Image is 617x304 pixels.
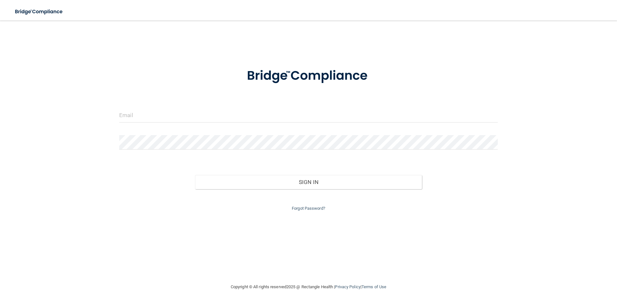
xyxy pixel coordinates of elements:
[191,277,426,297] div: Copyright © All rights reserved 2025 @ Rectangle Health | |
[335,284,360,289] a: Privacy Policy
[195,175,422,189] button: Sign In
[292,206,325,211] a: Forgot Password?
[362,284,386,289] a: Terms of Use
[119,108,498,123] input: Email
[10,5,69,18] img: bridge_compliance_login_screen.278c3ca4.svg
[234,59,383,93] img: bridge_compliance_login_screen.278c3ca4.svg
